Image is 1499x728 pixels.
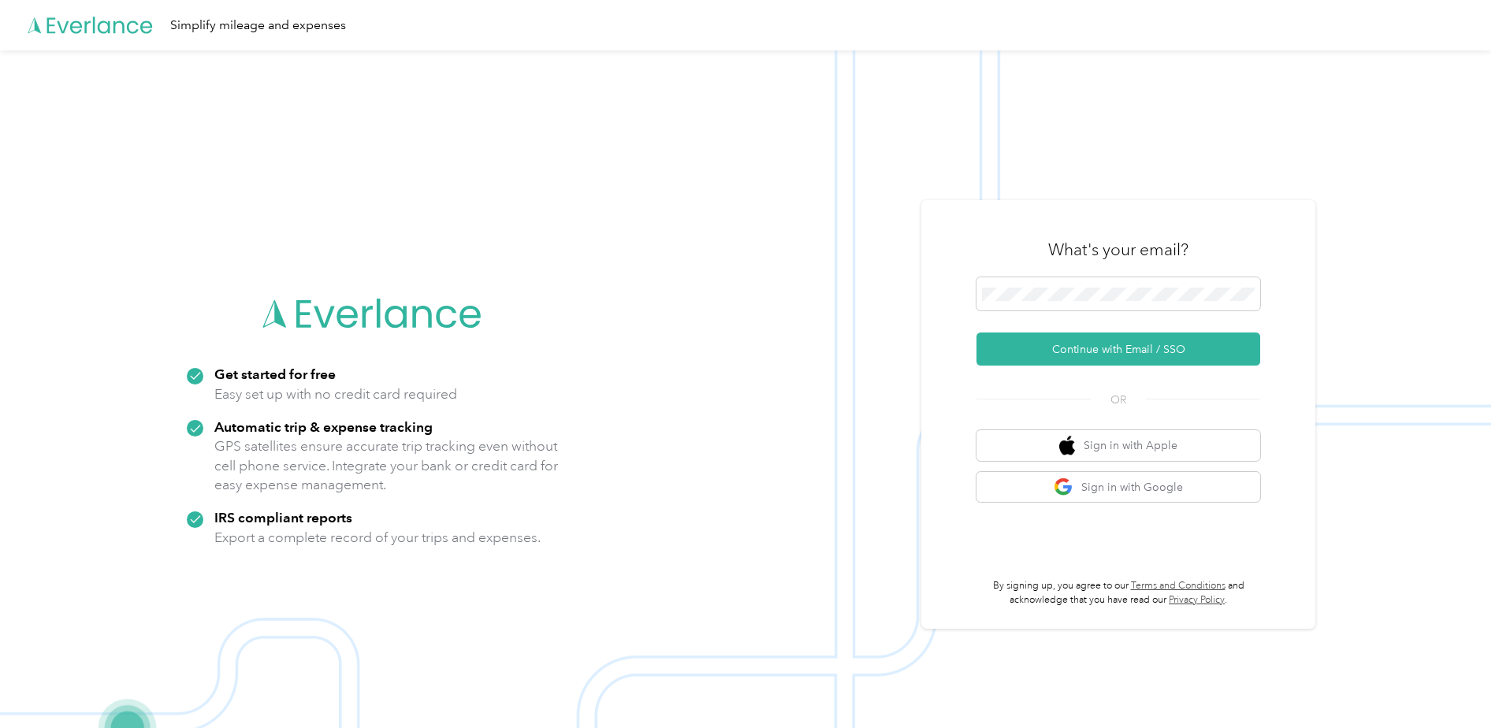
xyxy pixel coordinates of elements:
strong: Get started for free [214,366,336,382]
h3: What's your email? [1048,239,1188,261]
button: google logoSign in with Google [976,472,1260,503]
a: Terms and Conditions [1131,580,1226,592]
img: google logo [1054,477,1073,497]
p: Export a complete record of your trips and expenses. [214,528,541,548]
span: OR [1091,392,1146,408]
p: GPS satellites ensure accurate trip tracking even without cell phone service. Integrate your bank... [214,436,559,495]
strong: Automatic trip & expense tracking [214,418,433,435]
p: Easy set up with no credit card required [214,384,457,404]
p: By signing up, you agree to our and acknowledge that you have read our . [976,579,1260,607]
button: Continue with Email / SSO [976,332,1260,366]
button: apple logoSign in with Apple [976,430,1260,461]
iframe: Everlance-gr Chat Button Frame [1411,640,1499,728]
div: Simplify mileage and expenses [170,16,346,35]
a: Privacy Policy [1169,594,1225,606]
img: apple logo [1059,436,1075,455]
strong: IRS compliant reports [214,509,352,526]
